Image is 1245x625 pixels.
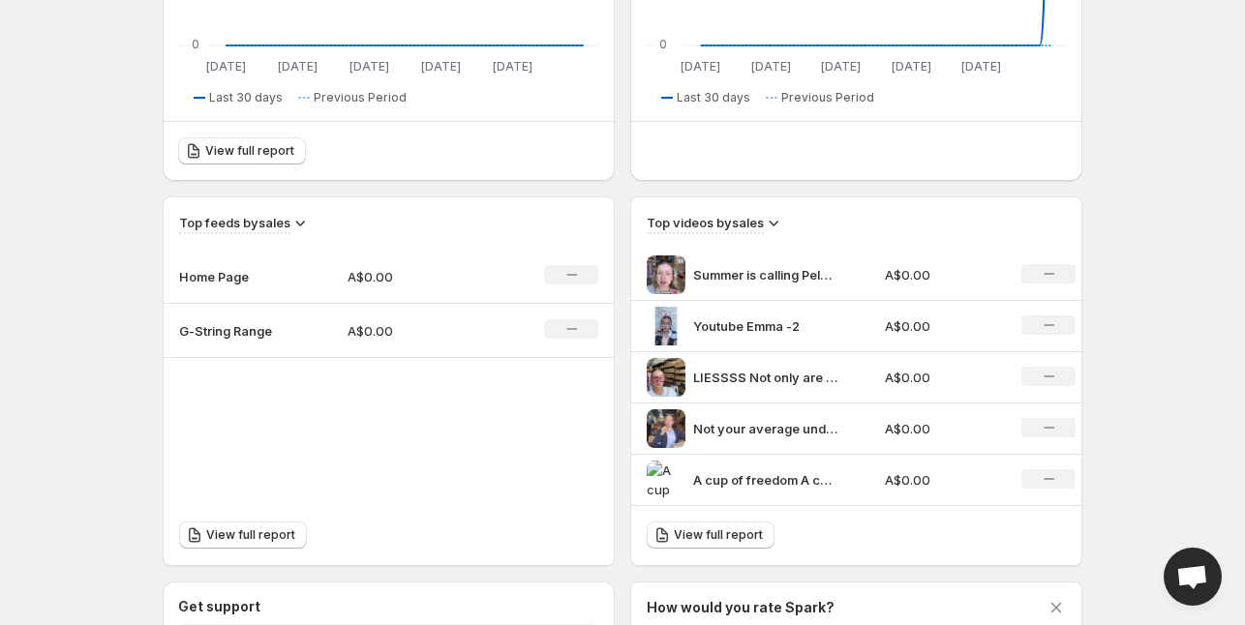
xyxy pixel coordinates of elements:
[647,255,685,294] img: Summer is calling Pelvi swimwear has your back and front
[751,59,791,74] text: [DATE]
[674,527,763,543] span: View full report
[681,59,720,74] text: [DATE]
[647,213,764,232] h3: Top videos by sales
[647,521,774,549] a: View full report
[961,59,1001,74] text: [DATE]
[314,90,407,105] span: Previous Period
[693,368,838,387] p: LIESSSS Not only are we cute to wear and leakproof but right now every order comes with a FREE do...
[178,597,260,616] h3: Get support
[885,316,999,336] p: A$0.00
[348,321,485,341] p: A$0.00
[892,59,931,74] text: [DATE]
[493,59,532,74] text: [DATE]
[885,265,999,284] p: A$0.00
[206,527,295,543] span: View full report
[179,267,276,286] p: Home Page
[821,59,861,74] text: [DATE]
[659,37,667,51] text: 0
[885,419,999,438] p: A$0.00
[885,368,999,387] p: A$0.00
[781,90,874,105] span: Previous Period
[205,143,294,159] span: View full report
[1164,548,1222,606] div: Open chat
[421,59,461,74] text: [DATE]
[693,316,838,336] p: Youtube Emma -2
[278,59,318,74] text: [DATE]
[647,307,685,345] img: Youtube Emma -2
[647,358,685,397] img: LIESSSS Not only are we cute to wear and leakproof but right now every order comes with a FREE do...
[348,267,485,286] p: A$0.00
[693,265,838,284] p: Summer is calling Pelvi swimwear has your back and front
[885,470,999,490] p: A$0.00
[349,59,389,74] text: [DATE]
[178,137,306,164] a: View full report
[693,419,838,438] p: Not your average underwear Meet The Odd Bunch same Pelvi power same leakproof magic just not to o...
[209,90,283,105] span: Last 30 days
[206,59,246,74] text: [DATE]
[647,598,835,617] h3: How would you rate Spark?
[179,213,290,232] h3: Top feeds by sales
[693,470,838,490] p: A cup of freedom A cup for your flow Pelvi Cups 8 hours leak-free eco-friendly goodness PelviCup ...
[677,90,750,105] span: Last 30 days
[647,409,685,448] img: Not your average underwear Meet The Odd Bunch same Pelvi power same leakproof magic just not to o...
[647,461,685,499] img: A cup of freedom A cup for your flow Pelvi Cups 8 hours leak-free eco-friendly goodness PelviCup ...
[192,37,199,51] text: 0
[179,321,276,341] p: G-String Range
[179,521,307,549] a: View full report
